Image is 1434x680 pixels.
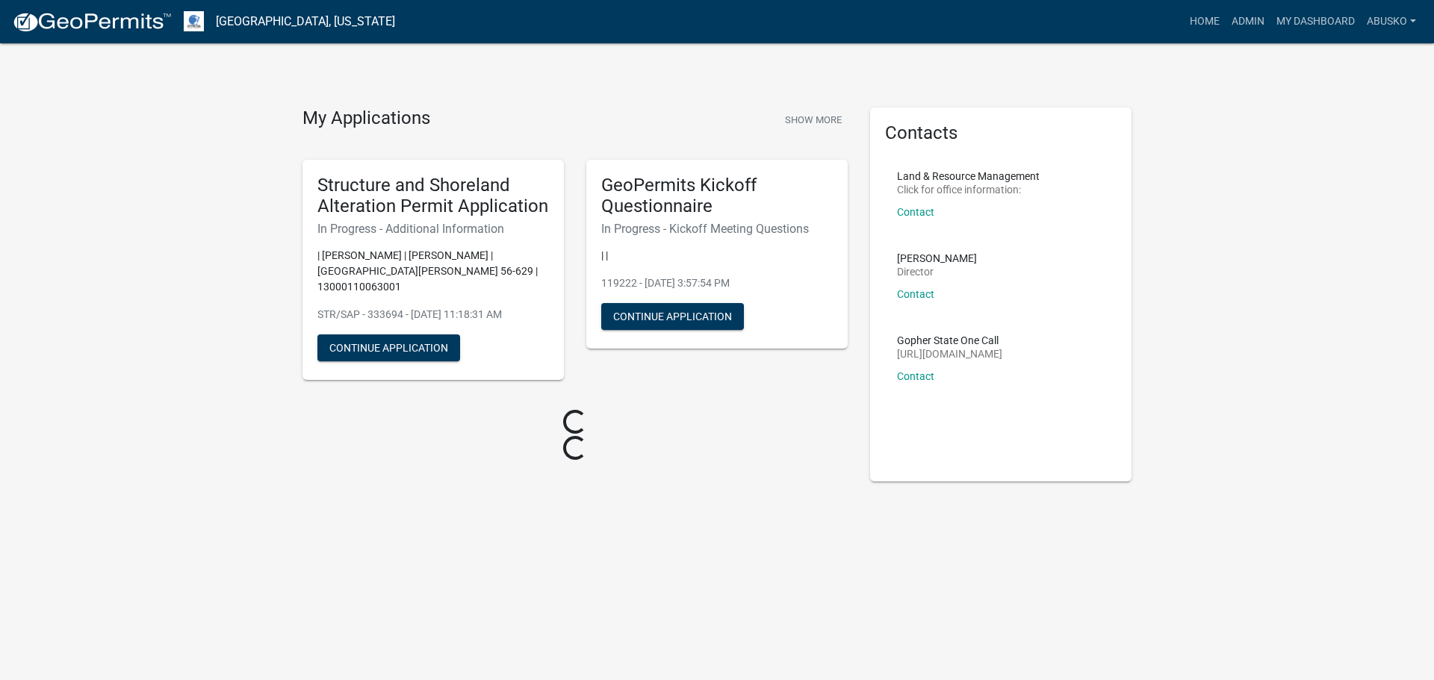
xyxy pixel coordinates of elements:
[601,175,833,218] h5: GeoPermits Kickoff Questionnaire
[897,206,934,218] a: Contact
[1184,7,1226,36] a: Home
[302,107,430,130] h4: My Applications
[317,222,549,236] h6: In Progress - Additional Information
[897,370,934,382] a: Contact
[1226,7,1270,36] a: Admin
[897,288,934,300] a: Contact
[897,184,1040,195] p: Click for office information:
[184,11,204,31] img: Otter Tail County, Minnesota
[1361,7,1422,36] a: abusko
[1270,7,1361,36] a: My Dashboard
[601,275,833,291] p: 119222 - [DATE] 3:57:54 PM
[897,253,977,263] p: [PERSON_NAME]
[317,248,549,295] p: | [PERSON_NAME] | [PERSON_NAME] | [GEOGRAPHIC_DATA][PERSON_NAME] 56-629 | 13000110063001
[897,171,1040,181] p: Land & Resource Management
[601,222,833,236] h6: In Progress - Kickoff Meeting Questions
[317,307,549,322] p: STR/SAP - 333694 - [DATE] 11:18:31 AM
[779,107,848,132] button: Show More
[885,122,1117,144] h5: Contacts
[317,334,460,361] button: Continue Application
[601,248,833,263] p: | |
[216,9,395,34] a: [GEOGRAPHIC_DATA], [US_STATE]
[897,349,1002,359] p: [URL][DOMAIN_NAME]
[897,335,1002,346] p: Gopher State One Call
[601,303,744,330] button: Continue Application
[317,175,549,218] h5: Structure and Shoreland Alteration Permit Application
[897,266,977,277] p: Director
